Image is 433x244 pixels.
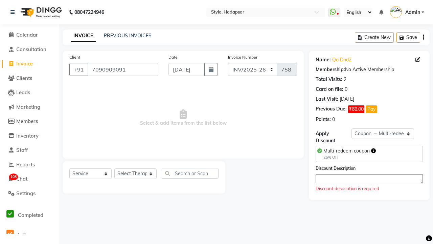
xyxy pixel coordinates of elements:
div: Card on file: [316,86,343,93]
span: ₹66.00 [348,105,364,113]
div: No Active Membership [316,66,423,73]
a: Reports [2,161,58,169]
a: Staff [2,146,58,154]
a: Settings [2,190,58,198]
span: InProgress [18,231,43,238]
span: Clients [16,75,32,81]
button: +91 [69,63,88,76]
img: Admin [390,6,402,18]
div: Total Visits: [316,76,342,83]
a: Invoice [2,60,58,68]
div: Membership: [316,66,345,73]
span: Select & add items from the list below [69,84,297,152]
span: Admin [405,9,420,16]
span: Multi-redeem coupon [323,148,370,154]
button: Create New [355,32,394,43]
div: 0 [332,116,335,123]
label: Invoice Number [228,54,257,60]
label: Date [168,54,178,60]
span: Leads [16,89,30,96]
a: Calendar [2,31,58,39]
a: Leads [2,89,58,97]
a: Qa Dnd2 [332,56,351,63]
div: Apply Discount [316,130,351,144]
button: Pay [366,105,377,113]
input: Search by Name/Mobile/Email/Code [88,63,158,76]
span: Invoice [16,60,33,67]
a: Inventory [2,132,58,140]
div: 0 [345,86,347,93]
span: Reports [16,161,35,168]
div: [DATE] [340,96,354,103]
a: Consultation [2,46,58,54]
button: Save [396,32,420,43]
input: Search or Scan [162,168,219,179]
div: Last Visit: [316,96,338,103]
span: Consultation [16,46,46,53]
a: Members [2,118,58,125]
img: logo [17,3,64,22]
span: Calendar [16,32,38,38]
label: Client [69,54,80,60]
span: Marketing [16,104,40,110]
div: Previous Due: [316,105,347,113]
div: Name: [316,56,331,63]
span: Completed [18,212,43,218]
span: 108 [9,174,18,180]
label: Discount Description [316,165,356,171]
a: Clients [2,75,58,82]
div: Points: [316,116,331,123]
div: 2 [344,76,346,83]
a: INVOICE [71,30,96,42]
a: PREVIOUS INVOICES [104,33,152,39]
span: Settings [16,190,36,197]
span: Inventory [16,133,39,139]
span: Members [16,118,38,124]
b: 08047224946 [74,3,104,22]
a: Marketing [2,103,58,111]
div: 25% OFF [323,155,376,160]
a: 108Chat [2,175,58,183]
div: Discount description is required [316,185,423,192]
span: Chat [16,176,27,182]
span: Staff [16,147,28,153]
